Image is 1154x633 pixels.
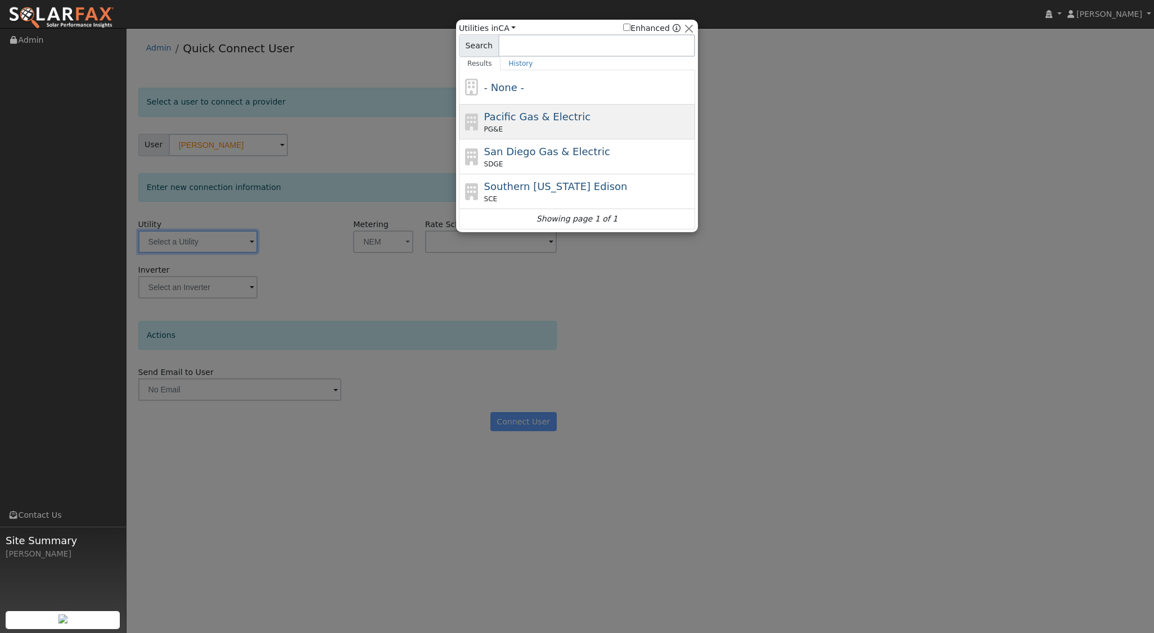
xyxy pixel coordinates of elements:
[501,57,542,70] a: History
[6,548,120,560] div: [PERSON_NAME]
[484,146,610,157] span: San Diego Gas & Electric
[623,22,670,34] label: Enhanced
[6,533,120,548] span: Site Summary
[484,82,524,93] span: - None -
[8,6,114,30] img: SolarFax
[484,194,498,204] span: SCE
[459,57,501,70] a: Results
[484,159,503,169] span: SDGE
[484,111,590,123] span: Pacific Gas & Electric
[1076,10,1142,19] span: [PERSON_NAME]
[484,180,628,192] span: Southern [US_STATE] Edison
[623,22,680,34] span: Show enhanced providers
[459,22,516,34] span: Utilities in
[623,24,630,31] input: Enhanced
[498,24,516,33] a: CA
[537,213,617,225] i: Showing page 1 of 1
[673,24,680,33] a: Enhanced Providers
[484,124,503,134] span: PG&E
[58,614,67,623] img: retrieve
[459,34,499,57] span: Search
